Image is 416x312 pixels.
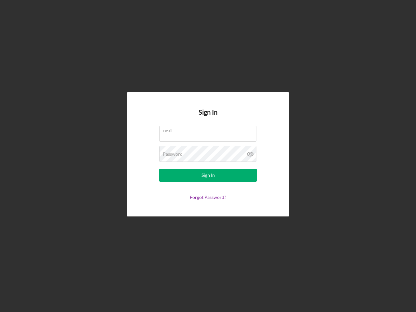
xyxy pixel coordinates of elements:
[163,126,256,133] label: Email
[190,194,226,200] a: Forgot Password?
[163,151,183,157] label: Password
[201,169,215,182] div: Sign In
[199,109,217,126] h4: Sign In
[159,169,257,182] button: Sign In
